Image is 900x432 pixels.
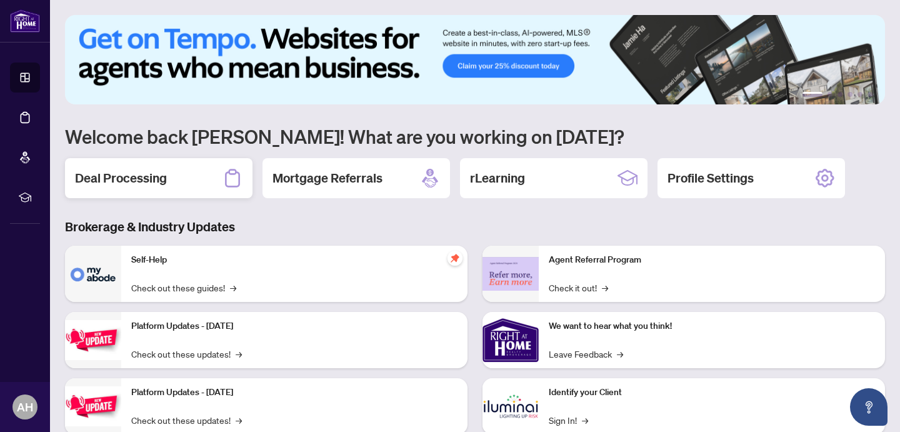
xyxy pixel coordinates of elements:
p: We want to hear what you think! [549,319,875,333]
span: → [236,413,242,427]
img: We want to hear what you think! [482,312,539,368]
img: Platform Updates - July 8, 2025 [65,386,121,426]
h3: Brokerage & Industry Updates [65,218,885,236]
a: Leave Feedback→ [549,347,623,361]
a: Check out these updates!→ [131,347,242,361]
button: 3 [837,92,842,97]
span: → [230,281,236,294]
a: Sign In!→ [549,413,588,427]
h2: Deal Processing [75,169,167,187]
img: logo [10,9,40,33]
button: 1 [802,92,822,97]
a: Check out these updates!→ [131,413,242,427]
p: Self-Help [131,253,457,267]
button: Open asap [850,388,887,426]
button: 2 [827,92,832,97]
a: Check it out!→ [549,281,608,294]
p: Platform Updates - [DATE] [131,319,457,333]
span: AH [17,398,33,416]
h2: Mortgage Referrals [272,169,382,187]
p: Agent Referral Program [549,253,875,267]
h2: Profile Settings [667,169,754,187]
button: 6 [867,92,872,97]
button: 5 [857,92,862,97]
h1: Welcome back [PERSON_NAME]! What are you working on [DATE]? [65,124,885,148]
p: Platform Updates - [DATE] [131,386,457,399]
span: → [236,347,242,361]
img: Slide 0 [65,15,885,104]
span: pushpin [447,251,462,266]
span: → [602,281,608,294]
p: Identify your Client [549,386,875,399]
button: 4 [847,92,852,97]
h2: rLearning [470,169,525,187]
img: Self-Help [65,246,121,302]
span: → [617,347,623,361]
a: Check out these guides!→ [131,281,236,294]
span: → [582,413,588,427]
img: Agent Referral Program [482,257,539,291]
img: Platform Updates - July 21, 2025 [65,320,121,359]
